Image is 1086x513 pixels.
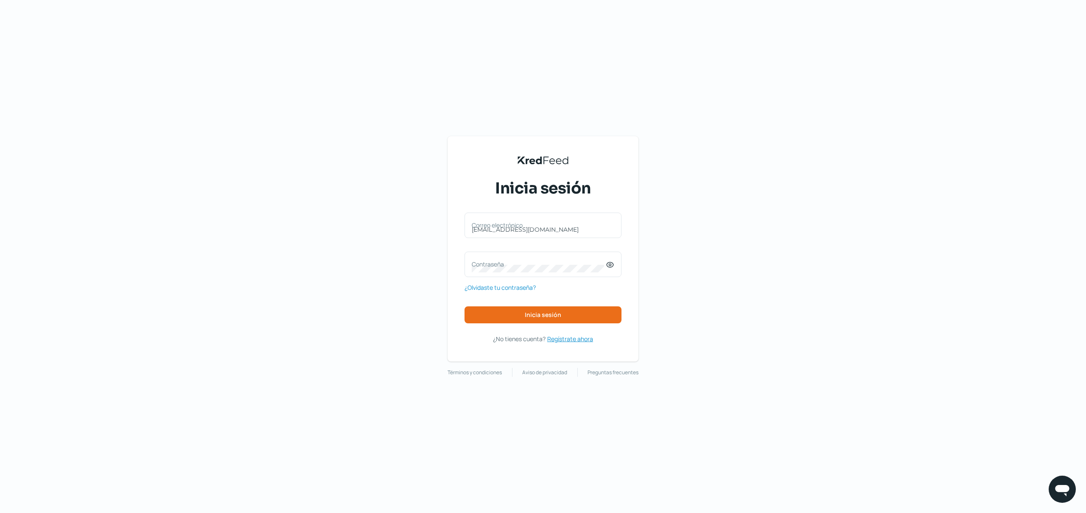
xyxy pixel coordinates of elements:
span: Inicia sesión [525,312,561,318]
a: Regístrate ahora [547,334,593,344]
a: Aviso de privacidad [522,368,567,377]
a: Preguntas frecuentes [588,368,638,377]
button: Inicia sesión [465,306,621,323]
a: Términos y condiciones [448,368,502,377]
a: ¿Olvidaste tu contraseña? [465,282,536,293]
span: ¿No tienes cuenta? [493,335,546,343]
img: chatIcon [1054,481,1071,498]
span: Inicia sesión [495,178,591,199]
label: Contraseña [472,260,606,268]
label: Correo electrónico [472,221,606,229]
